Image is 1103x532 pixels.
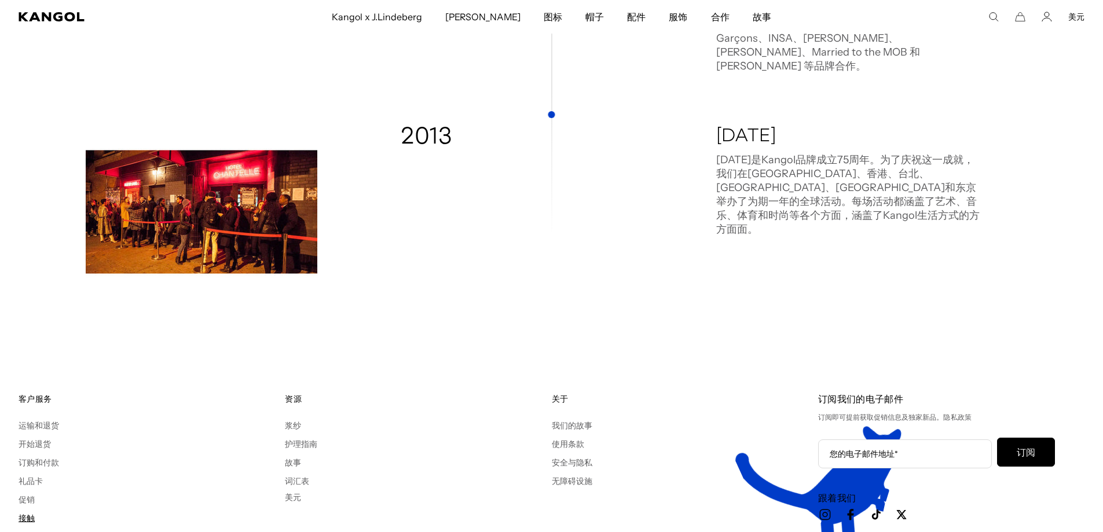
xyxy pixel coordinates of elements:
[19,513,35,523] a: 接触
[544,11,562,23] font: 图标
[818,492,856,504] font: 跟着我们
[285,476,309,486] a: 词汇表
[19,12,220,21] a: 坎戈尔
[19,457,59,468] a: 订购和付款
[285,439,317,449] a: 护理指南
[285,420,301,431] a: 浆纱
[552,394,569,404] font: 关于
[1068,12,1084,22] button: 美元
[401,126,452,149] font: 2013
[552,439,584,449] a: 使用条款
[445,11,521,23] font: [PERSON_NAME]
[332,11,422,23] font: Kangol x J.Lindeberg
[716,153,980,236] font: [DATE]是Kangol品牌成立75周年。为了庆祝这一成就，我们在[GEOGRAPHIC_DATA]、香港、台北、[GEOGRAPHIC_DATA]、[GEOGRAPHIC_DATA]和东京举...
[988,12,999,22] summary: 点击此处搜索
[19,476,43,486] a: 礼品卡
[19,394,52,404] font: 客户服务
[1017,446,1035,458] font: 订阅
[19,494,35,505] a: 促销
[627,11,646,23] font: 配件
[711,11,730,23] font: 合作
[285,492,301,502] button: 美元
[818,413,972,421] font: 订阅即可提前获取促销信息及独家新品。隐私政策
[753,11,771,23] font: 故事
[285,394,302,404] font: 资源
[818,395,903,405] font: 订阅我们的电子邮件
[669,11,687,23] font: 服饰
[552,420,592,431] a: 我们的故事
[552,457,592,468] a: 安全与隐私
[552,476,592,486] a: 无障碍设施
[997,438,1055,467] button: 订阅
[285,457,301,468] a: 故事
[1015,12,1025,22] button: 大车
[585,11,604,23] font: 帽子
[19,420,59,431] a: 运输和退货
[19,439,51,449] a: 开始退货
[1042,12,1052,22] a: 帐户
[716,127,777,146] font: [DATE]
